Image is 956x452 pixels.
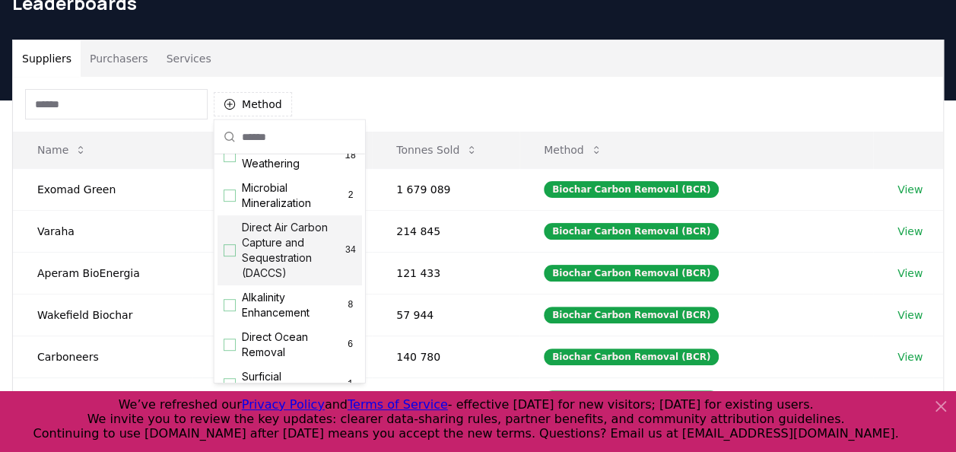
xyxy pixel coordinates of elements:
a: View [897,182,923,197]
td: 196 174 [192,168,372,210]
td: 214 845 [372,210,519,252]
span: 34 [345,244,355,256]
button: Tonnes Delivered [205,135,338,165]
a: View [897,307,923,323]
span: 8 [345,299,355,311]
span: Enhanced Weathering [242,141,345,171]
span: Microbial Mineralization [242,180,345,211]
div: Biochar Carbon Removal (BCR) [544,265,719,282]
button: Purchasers [81,40,157,77]
div: Biochar Carbon Removal (BCR) [544,349,719,365]
button: Name [25,135,99,165]
td: 54 730 [192,336,372,377]
td: Varaha [13,210,192,252]
button: Method [214,92,292,116]
button: Services [157,40,221,77]
span: Surficial Mineralization [242,369,345,399]
span: Alkalinity Enhancement [242,290,345,320]
td: 121 433 [372,252,519,294]
td: 52 625 [372,377,519,419]
span: 2 [345,189,356,202]
a: View [897,224,923,239]
td: Pacific Biochar [13,377,192,419]
td: 89 548 [192,252,372,294]
span: 6 [345,339,356,351]
td: Carboneers [13,336,192,377]
div: Biochar Carbon Removal (BCR) [544,223,719,240]
span: 18 [345,150,356,162]
span: 1 [345,378,356,390]
td: 49 125 [192,377,372,419]
td: 140 780 [372,336,519,377]
a: View [897,349,923,364]
td: Wakefield Biochar [13,294,192,336]
td: 99 512 [192,210,372,252]
button: Suppliers [13,40,81,77]
button: Tonnes Sold [384,135,490,165]
td: 1 679 089 [372,168,519,210]
td: Aperam BioEnergia [13,252,192,294]
span: Direct Ocean Removal [242,329,345,360]
button: Method [532,135,615,165]
div: Biochar Carbon Removal (BCR) [544,181,719,198]
span: Direct Air Carbon Capture and Sequestration (DACCS) [242,220,345,281]
div: Biochar Carbon Removal (BCR) [544,307,719,323]
div: Biochar Carbon Removal (BCR) [544,390,719,407]
td: 57 936 [192,294,372,336]
td: 57 944 [372,294,519,336]
td: Exomad Green [13,168,192,210]
a: View [897,266,923,281]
